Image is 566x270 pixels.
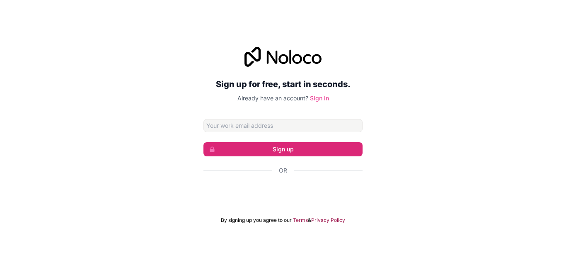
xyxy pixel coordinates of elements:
[221,217,292,224] span: By signing up you agree to our
[203,119,363,132] input: Email address
[293,217,308,224] a: Terms
[311,217,345,224] a: Privacy Policy
[279,166,287,175] span: Or
[237,95,308,102] span: Already have an account?
[203,142,363,156] button: Sign up
[308,217,311,224] span: &
[203,77,363,92] h2: Sign up for free, start in seconds.
[199,184,367,202] iframe: Sign in with Google Button
[310,95,329,102] a: Sign in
